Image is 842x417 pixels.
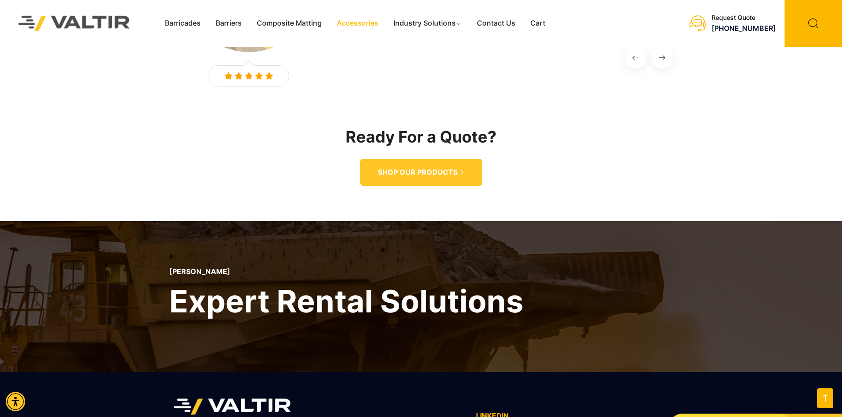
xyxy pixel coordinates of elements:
button: Previous Slide [625,47,647,69]
p: [PERSON_NAME] [169,267,523,276]
h2: Ready For a Quote? [169,128,673,146]
a: call (888) 496-3625 [712,24,776,33]
div: Accessibility Menu [6,392,25,411]
span: SHOP OUR PRODUCTS [378,168,457,177]
a: Open this option [817,388,833,408]
button: Next Slide [651,47,673,69]
a: Industry Solutions [386,17,469,30]
a: Cart [523,17,553,30]
div: Request Quote [712,14,776,22]
a: Barriers [208,17,249,30]
a: SHOP OUR PRODUCTS [360,159,482,186]
a: Accessories [329,17,386,30]
a: Barricades [157,17,208,30]
a: Composite Matting [249,17,329,30]
img: Valtir Rentals [7,4,142,42]
h2: Expert Rental Solutions [169,281,523,321]
a: Contact Us [469,17,523,30]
